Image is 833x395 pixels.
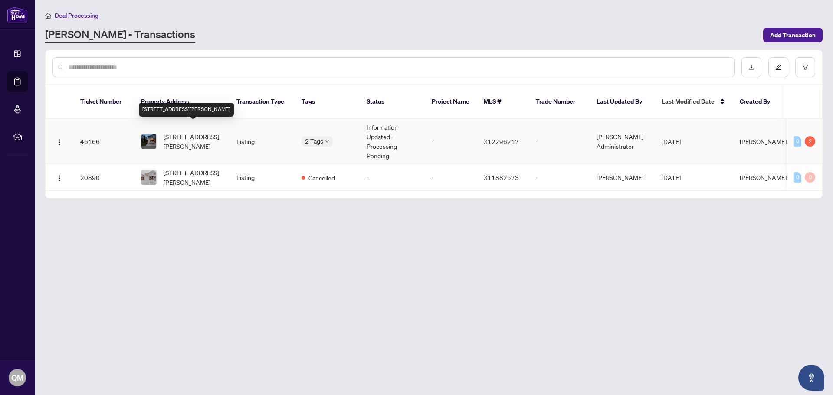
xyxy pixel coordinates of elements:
td: - [529,164,590,191]
span: [STREET_ADDRESS][PERSON_NAME] [164,132,223,151]
img: thumbnail-img [141,170,156,185]
span: down [325,139,329,144]
span: X11882573 [484,173,519,181]
span: QM [11,372,23,384]
button: filter [795,57,815,77]
span: home [45,13,51,19]
button: Add Transaction [763,28,823,42]
span: [STREET_ADDRESS][PERSON_NAME] [164,168,223,187]
span: filter [802,64,808,70]
td: Listing [230,164,295,191]
th: Created By [733,85,785,119]
td: 46166 [73,119,134,164]
span: Last Modified Date [662,97,715,106]
td: 20890 [73,164,134,191]
th: Tags [295,85,360,119]
td: Information Updated - Processing Pending [360,119,425,164]
th: Last Updated By [590,85,655,119]
button: edit [768,57,788,77]
th: Last Modified Date [655,85,733,119]
a: [PERSON_NAME] - Transactions [45,27,195,43]
th: Project Name [425,85,477,119]
button: download [741,57,761,77]
th: Transaction Type [230,85,295,119]
span: edit [775,64,781,70]
span: [PERSON_NAME] [740,137,787,145]
td: - [529,119,590,164]
span: Cancelled [308,173,335,183]
div: [STREET_ADDRESS][PERSON_NAME] [139,103,234,117]
th: Property Address [134,85,230,119]
img: Logo [56,139,63,146]
span: [PERSON_NAME] [740,173,787,181]
td: [PERSON_NAME] Administrator [590,119,655,164]
span: download [748,64,754,70]
td: - [360,164,425,191]
td: [PERSON_NAME] [590,164,655,191]
td: - [425,164,477,191]
div: 0 [794,172,801,183]
div: 0 [794,136,801,147]
button: Logo [52,134,66,148]
div: 2 [805,136,815,147]
th: Ticket Number [73,85,134,119]
span: Add Transaction [770,28,816,42]
span: X12296217 [484,137,519,145]
span: Deal Processing [55,12,98,20]
th: Status [360,85,425,119]
td: - [425,119,477,164]
td: Listing [230,119,295,164]
th: Trade Number [529,85,590,119]
img: Logo [56,175,63,182]
th: MLS # [477,85,529,119]
div: 0 [805,172,815,183]
span: [DATE] [662,173,681,181]
img: thumbnail-img [141,134,156,149]
button: Logo [52,170,66,184]
img: logo [7,7,28,23]
span: 2 Tags [305,136,323,146]
button: Open asap [798,365,824,391]
span: [DATE] [662,137,681,145]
